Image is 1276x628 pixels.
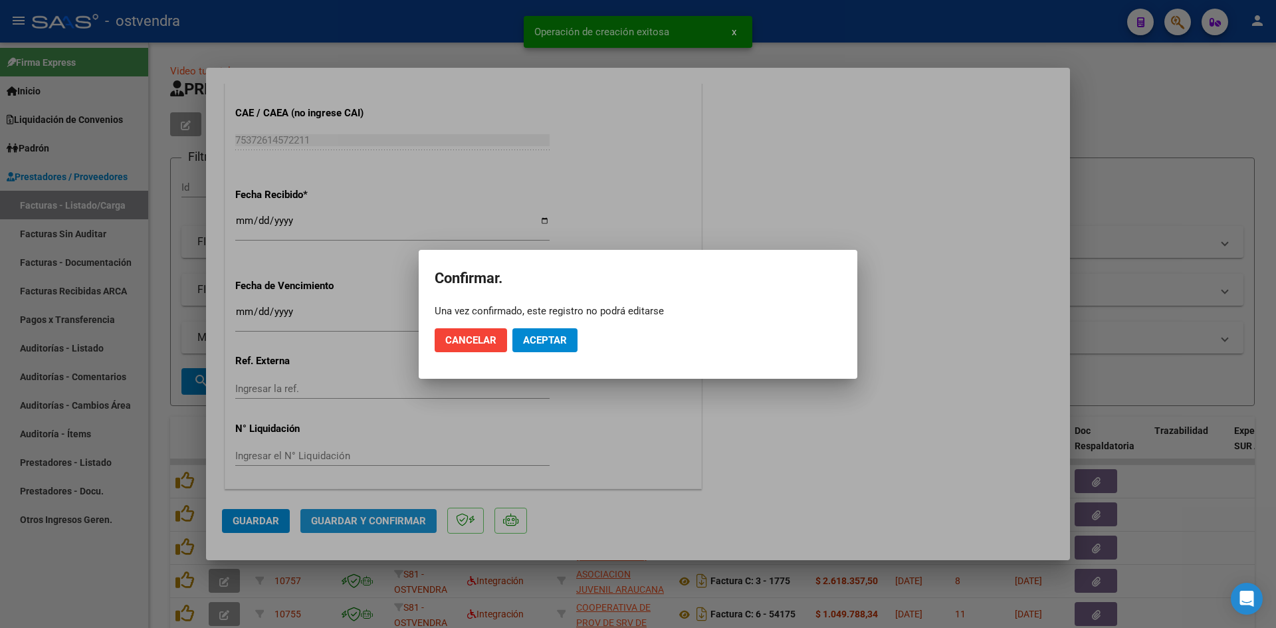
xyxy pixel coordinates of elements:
[445,334,496,346] span: Cancelar
[512,328,578,352] button: Aceptar
[435,328,507,352] button: Cancelar
[435,304,841,318] div: Una vez confirmado, este registro no podrá editarse
[435,266,841,291] h2: Confirmar.
[523,334,567,346] span: Aceptar
[1231,583,1263,615] div: Open Intercom Messenger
